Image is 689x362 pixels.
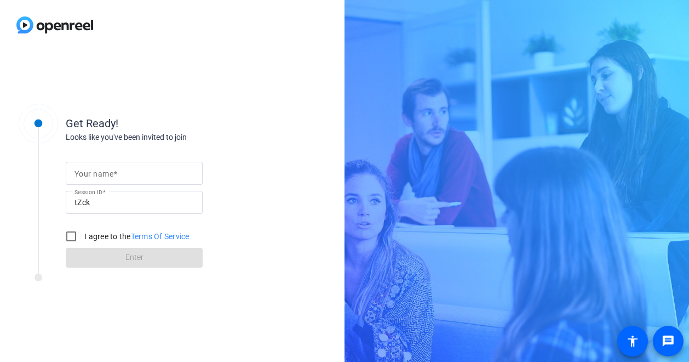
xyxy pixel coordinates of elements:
mat-label: Session ID [74,189,102,195]
a: Terms Of Service [131,232,190,241]
mat-icon: accessibility [626,335,639,348]
div: Looks like you've been invited to join [66,132,285,143]
div: Get Ready! [66,115,285,132]
mat-icon: message [662,335,675,348]
mat-label: Your name [74,169,113,178]
label: I agree to the [82,231,190,242]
